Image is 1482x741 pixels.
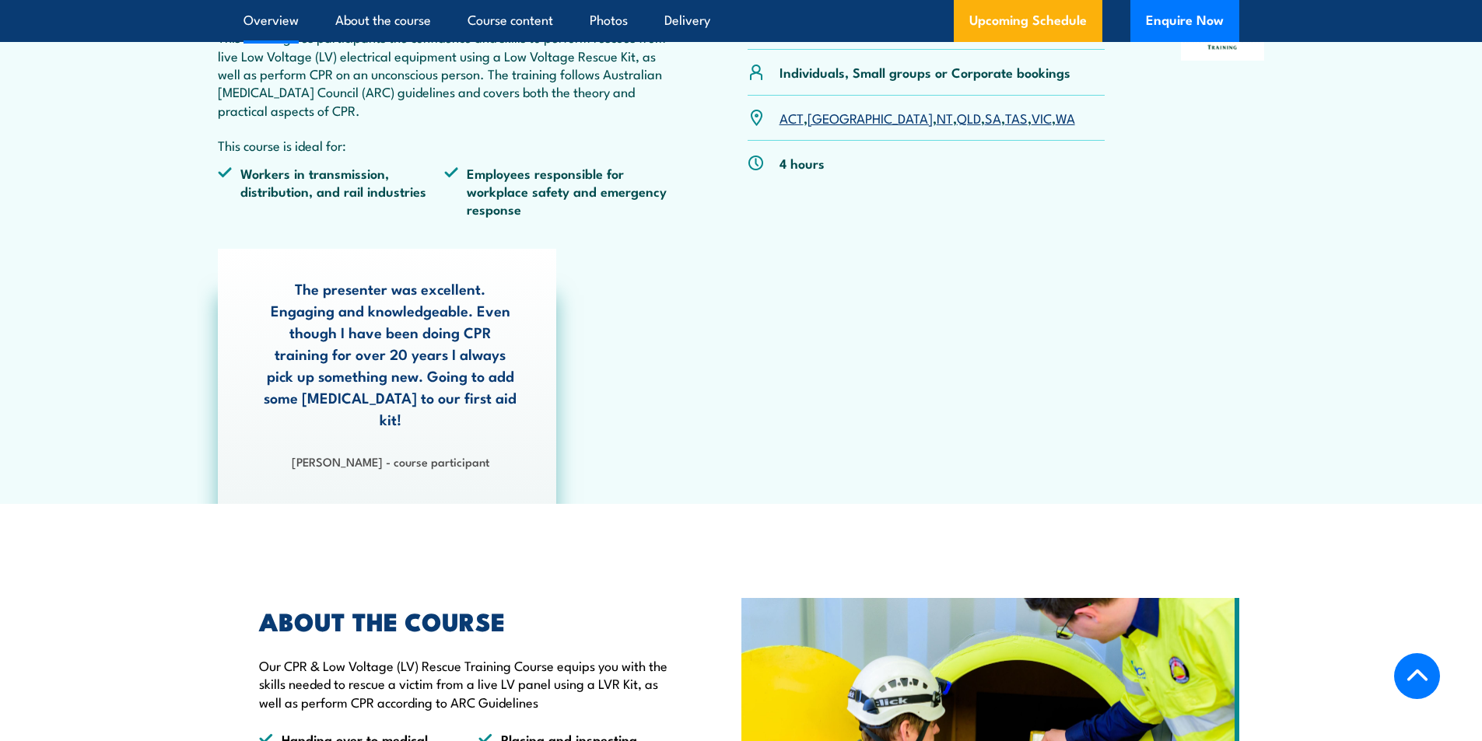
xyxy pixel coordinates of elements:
p: 4 hours [780,154,825,172]
a: WA [1056,108,1075,127]
p: This course gives participants the confidence and skills to perform rescues from live Low Voltage... [218,28,672,119]
h2: ABOUT THE COURSE [259,610,670,631]
a: VIC [1032,108,1052,127]
a: NT [937,108,953,127]
a: TAS [1005,108,1028,127]
a: [GEOGRAPHIC_DATA] [808,108,933,127]
li: Workers in transmission, distribution, and rail industries [218,164,445,218]
p: This course is ideal for: [218,136,672,154]
a: ACT [780,108,804,127]
p: Individuals, Small groups or Corporate bookings [780,63,1070,81]
strong: [PERSON_NAME] - course participant [292,453,489,470]
p: The presenter was excellent. Engaging and knowledgeable. Even though I have been doing CPR traini... [264,278,517,430]
a: SA [985,108,1001,127]
p: Our CPR & Low Voltage (LV) Rescue Training Course equips you with the skills needed to rescue a v... [259,656,670,711]
a: QLD [957,108,981,127]
li: Employees responsible for workplace safety and emergency response [444,164,671,218]
p: , , , , , , , [780,109,1075,127]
